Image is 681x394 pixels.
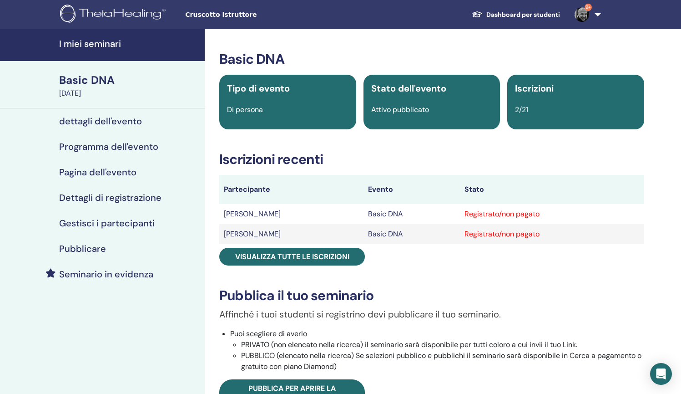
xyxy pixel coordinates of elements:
[472,10,483,18] img: graduation-cap-white.svg
[227,82,290,94] span: Tipo di evento
[219,307,644,321] p: Affinché i tuoi studenti si registrino devi pubblicare il tuo seminario.
[241,339,644,350] li: PRIVATO (non elencato nella ricerca) il seminario sarà disponibile per tutti coloro a cui invii i...
[241,350,644,372] li: PUBBLICO (elencato nella ricerca) Se selezioni pubblico e pubblichi il seminario sarà disponibile...
[219,248,365,266] a: Visualizza tutte le iscrizioni
[371,82,446,94] span: Stato dell'evento
[464,6,567,23] a: Dashboard per studenti
[464,209,640,220] div: Registrato/non pagato
[219,224,363,244] td: [PERSON_NAME]
[59,243,106,254] h4: Pubblicare
[60,5,169,25] img: logo.png
[59,116,142,127] h4: dettagli dell'evento
[371,105,429,114] span: Attivo pubblicato
[363,224,460,244] td: Basic DNA
[185,10,322,20] span: Cruscotto istruttore
[363,175,460,204] th: Evento
[59,218,155,229] h4: Gestisci i partecipanti
[219,151,644,168] h3: Iscrizioni recenti
[363,204,460,224] td: Basic DNA
[650,363,672,385] div: Open Intercom Messenger
[460,175,644,204] th: Stato
[59,192,161,203] h4: Dettagli di registrazione
[227,105,263,114] span: Di persona
[59,88,199,99] div: [DATE]
[59,72,199,88] div: Basic DNA
[515,82,554,94] span: Iscrizioni
[235,252,349,261] span: Visualizza tutte le iscrizioni
[464,229,640,240] div: Registrato/non pagato
[59,167,136,178] h4: Pagina dell'evento
[59,38,199,49] h4: I miei seminari
[219,175,363,204] th: Partecipante
[59,141,158,152] h4: Programma dell'evento
[219,204,363,224] td: [PERSON_NAME]
[515,105,528,114] span: 2/21
[219,287,644,304] h3: Pubblica il tuo seminario
[230,328,644,372] li: Puoi scegliere di averlo
[585,4,592,11] span: 9+
[219,51,644,67] h3: Basic DNA
[59,269,153,280] h4: Seminario in evidenza
[54,72,205,99] a: Basic DNA[DATE]
[575,7,589,22] img: default.jpg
